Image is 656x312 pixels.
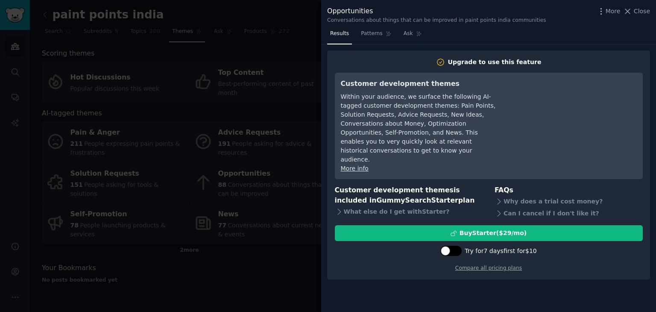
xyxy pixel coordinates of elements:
div: Opportunities [327,6,546,17]
span: Patterns [361,30,382,38]
div: What else do I get with Starter ? [335,206,483,218]
button: Close [623,7,650,16]
iframe: YouTube video player [509,79,637,143]
div: Why does a trial cost money? [495,195,643,207]
div: Buy Starter ($ 29 /mo ) [460,229,527,238]
h3: Customer development themes is included in plan [335,185,483,206]
div: Try for 7 days first for $10 [465,247,536,256]
button: More [597,7,621,16]
a: Ask [401,27,425,44]
h3: FAQs [495,185,643,196]
span: Close [634,7,650,16]
div: Upgrade to use this feature [448,58,542,67]
a: Results [327,27,352,44]
span: Results [330,30,349,38]
span: More [606,7,621,16]
div: Can I cancel if I don't like it? [495,207,643,219]
a: Patterns [358,27,394,44]
span: GummySearch Starter [376,196,458,204]
a: Compare all pricing plans [455,265,522,271]
button: BuyStarter($29/mo) [335,225,643,241]
h3: Customer development themes [341,79,497,89]
div: Conversations about things that can be improved in paint points india communities [327,17,546,24]
div: Within your audience, we surface the following AI-tagged customer development themes: Pain Points... [341,92,497,164]
span: Ask [404,30,413,38]
a: More info [341,165,369,172]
